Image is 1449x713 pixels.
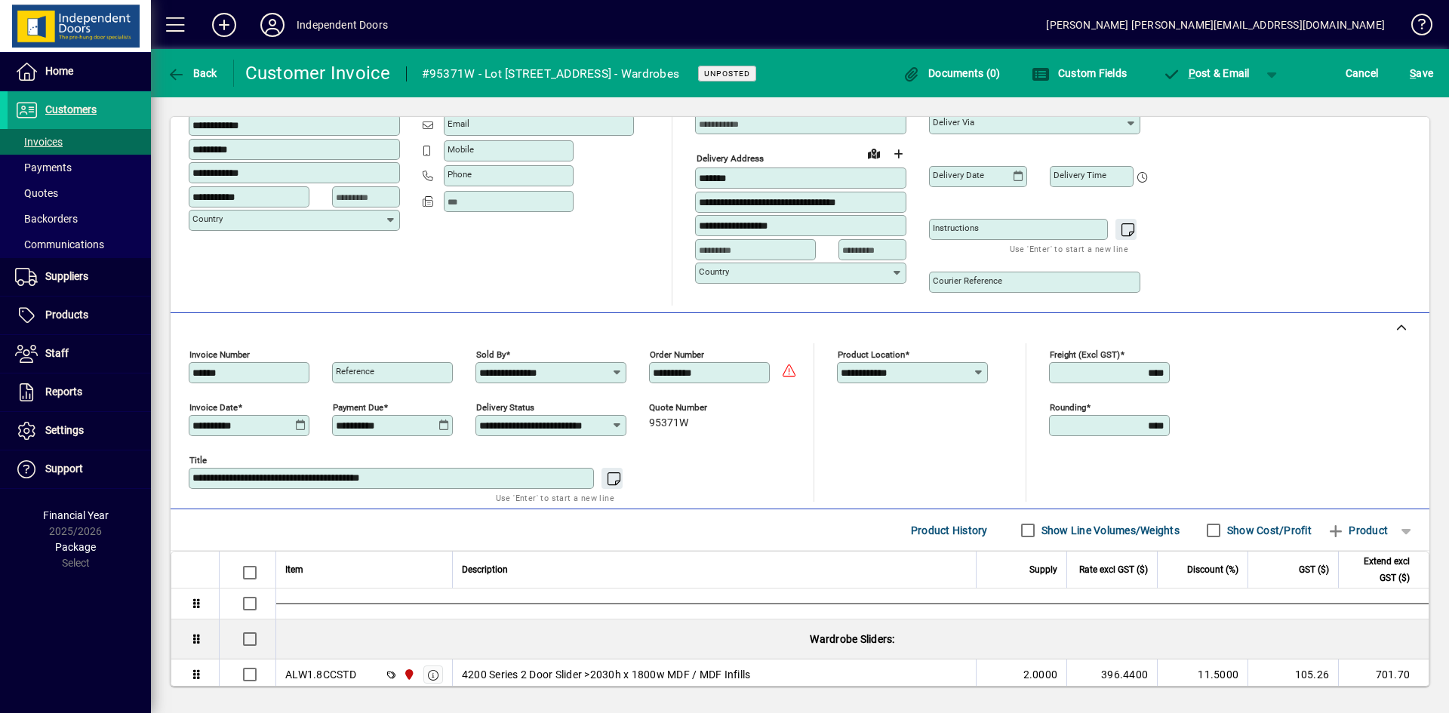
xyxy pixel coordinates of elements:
[1050,402,1086,413] mat-label: Rounding
[15,213,78,225] span: Backorders
[1023,667,1058,682] span: 2.0000
[151,60,234,87] app-page-header-button: Back
[933,275,1002,286] mat-label: Courier Reference
[1050,349,1120,360] mat-label: Freight (excl GST)
[15,136,63,148] span: Invoices
[462,561,508,578] span: Description
[8,373,151,411] a: Reports
[1346,61,1379,85] span: Cancel
[276,619,1429,659] div: Wardrobe Sliders:
[1187,561,1238,578] span: Discount (%)
[1400,3,1430,52] a: Knowledge Base
[8,129,151,155] a: Invoices
[699,266,729,277] mat-label: Country
[8,258,151,296] a: Suppliers
[1189,67,1195,79] span: P
[1348,553,1410,586] span: Extend excl GST ($)
[899,60,1004,87] button: Documents (0)
[933,170,984,180] mat-label: Delivery date
[285,667,356,682] div: ALW1.8CCSTD
[45,463,83,475] span: Support
[1327,518,1388,542] span: Product
[1410,61,1433,85] span: ave
[1319,517,1395,544] button: Product
[911,518,988,542] span: Product History
[8,335,151,373] a: Staff
[167,67,217,79] span: Back
[192,214,223,224] mat-label: Country
[189,455,207,466] mat-label: Title
[1054,170,1106,180] mat-label: Delivery time
[8,412,151,450] a: Settings
[903,67,1001,79] span: Documents (0)
[1010,240,1128,257] mat-hint: Use 'Enter' to start a new line
[8,297,151,334] a: Products
[1032,67,1127,79] span: Custom Fields
[285,561,303,578] span: Item
[933,223,979,233] mat-label: Instructions
[8,53,151,91] a: Home
[1028,60,1131,87] button: Custom Fields
[462,667,751,682] span: 4200 Series 2 Door Slider >2030h x 1800w MDF / MDF Infills
[248,11,297,38] button: Profile
[862,141,886,165] a: View on map
[496,489,614,506] mat-hint: Use 'Enter' to start a new line
[649,403,740,413] span: Quote number
[1157,659,1247,690] td: 11.5000
[448,118,469,129] mat-label: Email
[163,60,221,87] button: Back
[15,161,72,174] span: Payments
[1155,60,1257,87] button: Post & Email
[1342,60,1383,87] button: Cancel
[45,386,82,398] span: Reports
[1247,659,1338,690] td: 105.26
[476,402,534,413] mat-label: Delivery status
[333,402,383,413] mat-label: Payment due
[886,142,910,166] button: Choose address
[8,232,151,257] a: Communications
[15,187,58,199] span: Quotes
[45,347,69,359] span: Staff
[43,509,109,521] span: Financial Year
[933,117,974,128] mat-label: Deliver via
[1410,67,1416,79] span: S
[45,424,84,436] span: Settings
[448,169,472,180] mat-label: Phone
[649,417,688,429] span: 95371W
[1029,561,1057,578] span: Supply
[905,517,994,544] button: Product History
[45,103,97,115] span: Customers
[1299,561,1329,578] span: GST ($)
[8,180,151,206] a: Quotes
[1046,13,1385,37] div: [PERSON_NAME] [PERSON_NAME][EMAIL_ADDRESS][DOMAIN_NAME]
[1038,523,1180,538] label: Show Line Volumes/Weights
[15,238,104,250] span: Communications
[245,61,391,85] div: Customer Invoice
[1406,60,1437,87] button: Save
[200,11,248,38] button: Add
[704,69,750,78] span: Unposted
[1076,667,1148,682] div: 396.4400
[189,349,250,360] mat-label: Invoice number
[1162,67,1250,79] span: ost & Email
[476,349,506,360] mat-label: Sold by
[8,155,151,180] a: Payments
[45,270,88,282] span: Suppliers
[8,206,151,232] a: Backorders
[8,450,151,488] a: Support
[448,144,474,155] mat-label: Mobile
[838,349,905,360] mat-label: Product location
[422,62,680,86] div: #95371W - Lot [STREET_ADDRESS] - Wardrobes
[650,349,704,360] mat-label: Order number
[45,309,88,321] span: Products
[1224,523,1312,538] label: Show Cost/Profit
[1338,659,1429,690] td: 701.70
[45,65,73,77] span: Home
[189,402,238,413] mat-label: Invoice date
[399,666,417,683] span: Christchurch
[1079,561,1148,578] span: Rate excl GST ($)
[55,541,96,553] span: Package
[336,366,374,376] mat-label: Reference
[297,13,388,37] div: Independent Doors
